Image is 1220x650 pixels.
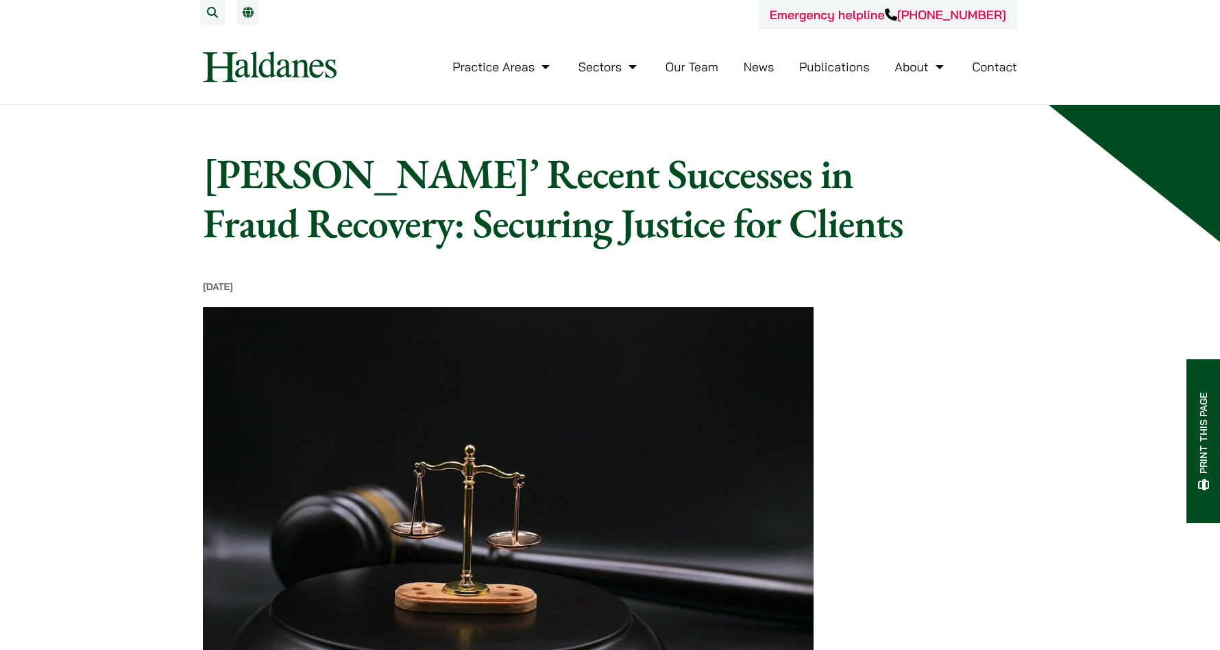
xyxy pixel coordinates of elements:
[894,59,947,75] a: About
[452,59,553,75] a: Practice Areas
[972,59,1017,75] a: Contact
[770,7,1006,23] a: Emergency helpline[PHONE_NUMBER]
[666,59,718,75] a: Our Team
[243,7,254,18] a: Switch to EN
[744,59,774,75] a: News
[203,280,233,293] time: [DATE]
[578,59,640,75] a: Sectors
[799,59,870,75] a: Publications
[203,149,914,248] h1: [PERSON_NAME]’ Recent Successes in Fraud Recovery: Securing Justice for Clients
[203,51,337,82] img: Logo of Haldanes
